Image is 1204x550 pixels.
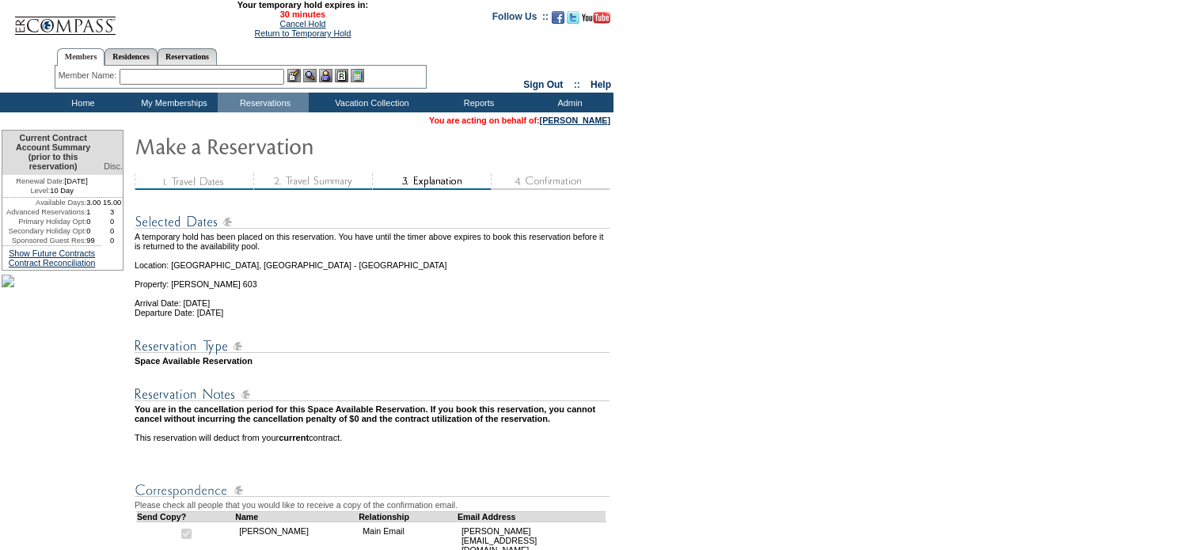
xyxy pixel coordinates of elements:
[492,9,549,28] td: Follow Us ::
[104,161,123,171] span: Disc.
[218,93,309,112] td: Reservations
[9,248,95,258] a: Show Future Contracts
[135,173,253,190] img: step1_state3.gif
[158,48,217,65] a: Reservations
[279,433,309,442] b: current
[135,433,612,442] td: This reservation will deduct from your contract.
[458,511,606,522] td: Email Address
[429,116,610,125] span: You are acting on behalf of:
[101,236,123,245] td: 0
[2,131,101,175] td: Current Contract Account Summary (prior to this reservation)
[137,511,236,522] td: Send Copy?
[2,198,86,207] td: Available Days:
[540,116,610,125] a: [PERSON_NAME]
[30,186,50,195] span: Level:
[135,130,451,161] img: Make Reservation
[2,207,86,217] td: Advanced Reservations:
[135,212,610,232] img: Reservation Dates
[552,16,564,25] a: Become our fan on Facebook
[9,258,96,267] a: Contract Reconciliation
[431,93,522,112] td: Reports
[2,186,101,198] td: 10 Day
[16,176,64,186] span: Renewal Date:
[135,289,612,308] td: Arrival Date: [DATE]
[351,69,364,82] img: b_calculator.gif
[135,336,610,356] img: Reservation Type
[59,69,120,82] div: Member Name:
[86,207,101,217] td: 1
[135,404,612,423] td: You are in the cancellation period for this Space Available Reservation. If you book this reserva...
[86,226,101,236] td: 0
[135,385,610,404] img: Reservation Notes
[86,236,101,245] td: 99
[372,173,491,190] img: step3_state2.gif
[335,69,348,82] img: Reservations
[552,11,564,24] img: Become our fan on Facebook
[582,12,610,24] img: Subscribe to our YouTube Channel
[303,69,317,82] img: View
[359,511,458,522] td: Relationship
[235,511,359,522] td: Name
[101,226,123,236] td: 0
[135,308,612,317] td: Departure Date: [DATE]
[491,173,610,190] img: step4_state1.gif
[523,79,563,90] a: Sign Out
[135,232,612,251] td: A temporary hold has been placed on this reservation. You have until the timer above expires to b...
[255,28,351,38] a: Return to Temporary Hold
[279,19,325,28] a: Cancel Hold
[567,11,579,24] img: Follow us on Twitter
[36,93,127,112] td: Home
[309,93,431,112] td: Vacation Collection
[13,3,116,36] img: Compass Home
[135,251,612,270] td: Location: [GEOGRAPHIC_DATA], [GEOGRAPHIC_DATA] - [GEOGRAPHIC_DATA]
[582,16,610,25] a: Subscribe to our YouTube Channel
[287,69,301,82] img: b_edit.gif
[101,217,123,226] td: 0
[319,69,332,82] img: Impersonate
[2,236,86,245] td: Sponsored Guest Res:
[2,275,14,287] img: Shot-20-028.jpg
[86,217,101,226] td: 0
[127,93,218,112] td: My Memberships
[2,217,86,226] td: Primary Holiday Opt:
[57,48,105,66] a: Members
[2,226,86,236] td: Secondary Holiday Opt:
[591,79,611,90] a: Help
[522,93,613,112] td: Admin
[574,79,580,90] span: ::
[2,175,101,186] td: [DATE]
[567,16,579,25] a: Follow us on Twitter
[135,500,458,510] span: Please check all people that you would like to receive a copy of the confirmation email.
[253,173,372,190] img: step2_state3.gif
[135,356,612,366] td: Space Available Reservation
[101,207,123,217] td: 3
[124,9,480,19] span: 30 minutes
[86,198,101,207] td: 3.00
[135,270,612,289] td: Property: [PERSON_NAME] 603
[104,48,158,65] a: Residences
[101,198,123,207] td: 15.00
